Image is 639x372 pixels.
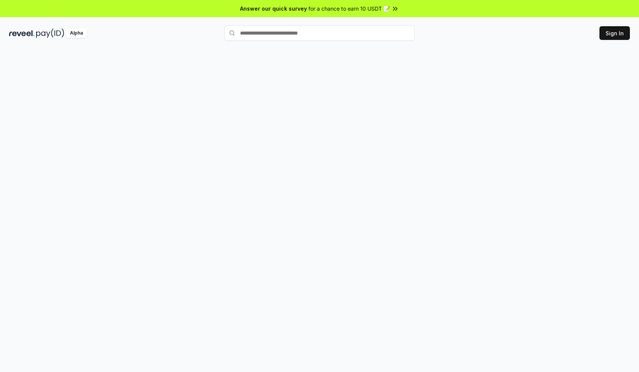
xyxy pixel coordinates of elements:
[9,28,35,38] img: reveel_dark
[599,26,630,40] button: Sign In
[36,28,64,38] img: pay_id
[240,5,307,13] span: Answer our quick survey
[66,28,87,38] div: Alpha
[308,5,390,13] span: for a chance to earn 10 USDT 📝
